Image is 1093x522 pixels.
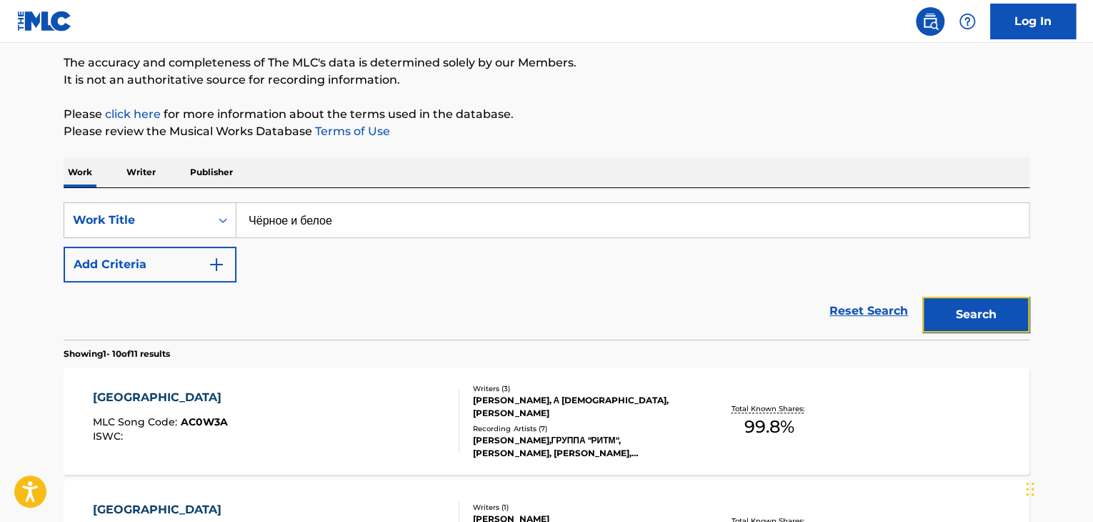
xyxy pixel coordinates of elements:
div: [GEOGRAPHIC_DATA] [93,501,229,518]
div: [PERSON_NAME],ГРУППА "РИТМ", [PERSON_NAME], [PERSON_NAME], [PERSON_NAME], [PERSON_NAME] [473,434,689,460]
a: [GEOGRAPHIC_DATA]MLC Song Code:AC0W3AISWC:Writers (3)[PERSON_NAME], А [DEMOGRAPHIC_DATA], [PERSON... [64,368,1029,475]
div: Work Title [73,212,201,229]
p: Work [64,157,96,187]
img: help [959,13,976,30]
a: Log In [990,4,1076,39]
div: Drag [1026,468,1034,511]
img: search [922,13,939,30]
a: click here [105,107,161,121]
p: Writer [122,157,160,187]
div: [PERSON_NAME], А [DEMOGRAPHIC_DATA], [PERSON_NAME] [473,394,689,420]
img: 9d2ae6d4665cec9f34b9.svg [208,256,225,273]
button: Search [922,297,1029,333]
span: ISWC : [93,430,126,443]
iframe: Chat Widget [1022,453,1093,522]
form: Search Form [64,202,1029,340]
p: Publisher [186,157,237,187]
p: The accuracy and completeness of The MLC's data is determined solely by our Members. [64,54,1029,72]
span: MLC Song Code : [93,415,181,428]
a: Terms of Use [312,124,390,138]
p: It is not an authoritative source for recording information. [64,72,1029,89]
a: Reset Search [822,295,915,327]
img: MLC Logo [17,11,72,31]
span: AC0W3A [181,415,228,428]
button: Add Criteria [64,247,236,282]
a: Public Search [916,7,944,36]
span: 99.8 % [744,414,794,440]
div: [GEOGRAPHIC_DATA] [93,389,229,406]
div: Help [953,7,982,36]
div: Recording Artists ( 7 ) [473,423,689,434]
p: Showing 1 - 10 of 11 results [64,348,170,360]
div: Writers ( 1 ) [473,502,689,513]
p: Please for more information about the terms used in the database. [64,106,1029,123]
p: Please review the Musical Works Database [64,123,1029,140]
p: Total Known Shares: [731,403,807,414]
div: Writers ( 3 ) [473,383,689,394]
